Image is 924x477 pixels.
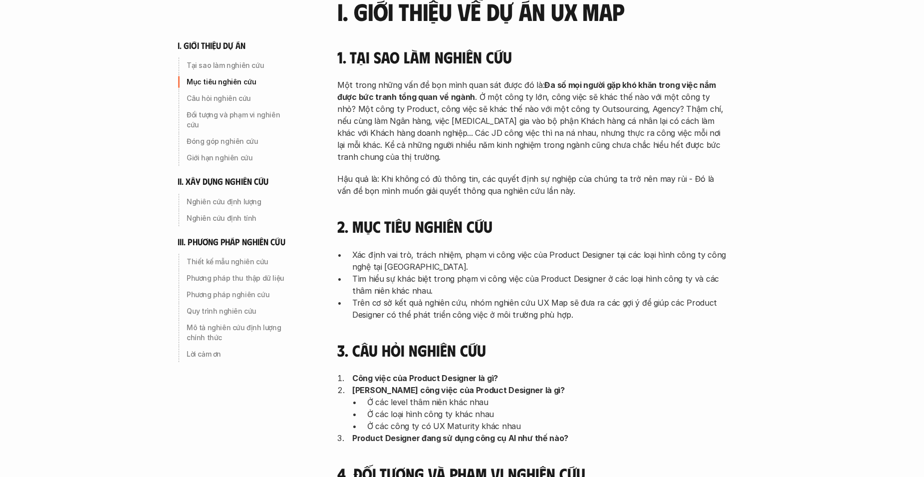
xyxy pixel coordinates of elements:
a: Nghiên cứu định tính [178,210,297,226]
p: Trên cơ sở kết quả nghiên cứu, nhóm nghiên cứu UX Map sẽ đưa ra các gợi ý để giúp các Product Des... [352,297,726,321]
a: Câu hỏi nghiên cứu [178,90,297,106]
a: Nghiên cứu định lượng [178,194,297,210]
p: Nghiên cứu định lượng [187,197,293,207]
p: Ở các loại hình công ty khác nhau [367,408,726,420]
h4: 2. Mục tiêu nghiên cứu [337,217,726,236]
p: Một trong những vấn đề bọn mình quan sát được đó là: . Ở một công ty lớn, công việc sẽ khác thế n... [337,79,726,163]
strong: Công việc của Product Designer là gì? [352,373,498,383]
a: Thiết kế mẫu nghiên cứu [178,254,297,270]
h6: iii. phương pháp nghiên cứu [178,236,285,248]
p: Đóng góp nghiên cứu [187,136,293,146]
p: Thiết kế mẫu nghiên cứu [187,257,293,267]
h4: 3. Câu hỏi nghiên cứu [337,341,726,360]
p: Câu hỏi nghiên cứu [187,93,293,103]
p: Giới hạn nghiên cứu [187,153,293,163]
h4: 1. Tại sao làm nghiên cứu [337,47,726,66]
p: Ở các công ty có UX Maturity khác nhau [367,420,726,432]
strong: Product Designer đang sử dụng công cụ AI như thế nào? [352,433,568,443]
strong: [PERSON_NAME] công việc của Product Designer là gì? [352,385,565,395]
a: Giới hạn nghiên cứu [178,150,297,166]
p: Tại sao làm nghiên cứu [187,60,293,70]
p: Ở các level thâm niên khác nhau [367,396,726,408]
p: Mô tả nghiên cứu định lượng chính thức [187,323,293,343]
a: Mô tả nghiên cứu định lượng chính thức [178,320,297,346]
p: Xác định vai trò, trách nhiệm, phạm vi công việc của Product Designer tại các loại hình công ty c... [352,249,726,273]
p: Phương pháp thu thập dữ liệu [187,273,293,283]
a: Phương pháp thu thập dữ liệu [178,270,297,286]
a: Lời cảm ơn [178,346,297,362]
a: Tại sao làm nghiên cứu [178,57,297,73]
p: Lời cảm ơn [187,349,293,359]
p: Mục tiêu nghiên cứu [187,77,293,87]
a: Phương pháp nghiên cứu [178,287,297,303]
p: Nghiên cứu định tính [187,213,293,223]
p: Quy trình nghiên cứu [187,306,293,316]
p: Tìm hiểu sự khác biệt trong phạm vi công việc của Product Designer ở các loại hình công ty và các... [352,273,726,297]
a: Đóng góp nghiên cứu [178,133,297,149]
a: Đối tượng và phạm vi nghiên cứu [178,107,297,133]
h6: i. giới thiệu dự án [178,40,245,51]
h6: ii. xây dựng nghiên cứu [178,176,268,187]
a: Mục tiêu nghiên cứu [178,74,297,90]
p: Đối tượng và phạm vi nghiên cứu [187,110,293,130]
p: Phương pháp nghiên cứu [187,290,293,300]
p: Hậu quả là: Khi không có đủ thông tin, các quyết định sự nghiệp của chúng ta trở nên may rủi - Đó... [337,173,726,197]
a: Quy trình nghiên cứu [178,303,297,319]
